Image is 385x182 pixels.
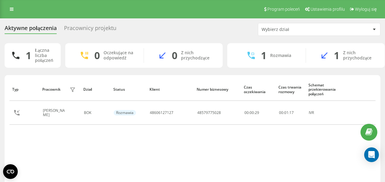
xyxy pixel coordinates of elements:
div: Rozmawia [270,53,291,58]
div: Czas oczekiwania [244,85,273,94]
div: Czas trwania rozmowy [278,85,303,94]
div: 1 [261,50,266,61]
div: 1 [26,50,31,61]
div: 0 [172,50,177,61]
div: Status [113,87,144,92]
div: Pracownik [42,87,61,92]
div: Schemat przekierowania połączeń [308,83,343,96]
span: 00 [279,110,283,115]
div: Klient [149,87,191,92]
div: 48579775028 [197,111,221,115]
div: Open Intercom Messenger [364,147,379,162]
div: Wybierz dział [262,27,335,32]
span: 01 [284,110,289,115]
div: 0 [94,50,100,61]
span: Program poleceń [267,7,300,12]
div: Aktywne połączenia [5,25,57,34]
div: Oczekujące na odpowiedź [104,50,134,61]
div: BOK [84,111,107,115]
span: 17 [289,110,294,115]
div: Rozmawia [114,110,136,116]
button: Open CMP widget [3,164,18,179]
div: Numer biznesowy [197,87,238,92]
div: 00:00:29 [244,111,272,115]
div: Dział [83,87,108,92]
span: Ustawienia profilu [311,7,345,12]
div: [PERSON_NAME] [43,108,68,117]
div: : : [279,111,294,115]
div: Typ [12,87,36,92]
div: Z nich przychodzące [343,50,376,61]
div: Pracownicy projektu [64,25,116,34]
div: Z nich przychodzące [181,50,213,61]
span: Wyloguj się [355,7,377,12]
div: IVR [309,111,342,115]
div: 1 [334,50,339,61]
div: 48606127127 [150,111,173,115]
div: Łączna liczba połączeń [35,48,53,63]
